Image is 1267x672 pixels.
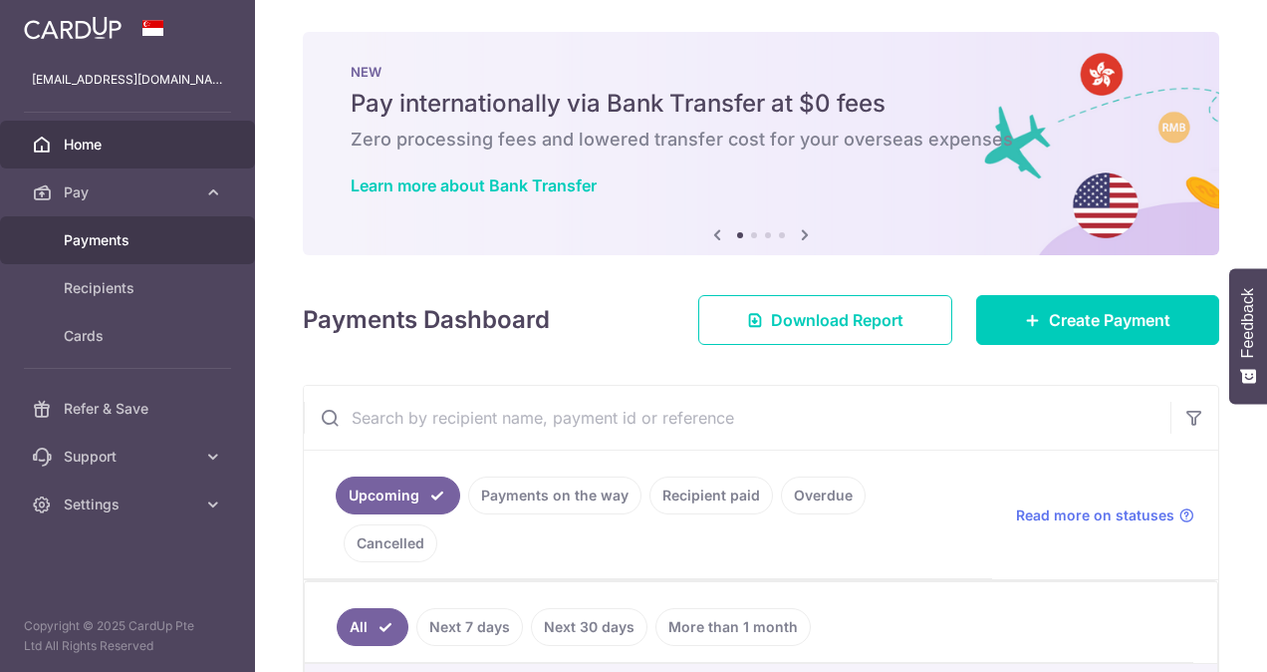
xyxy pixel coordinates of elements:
a: All [337,608,408,646]
a: Recipient paid [649,477,773,514]
a: More than 1 month [655,608,811,646]
span: Feedback [1239,288,1257,358]
span: Payments [64,230,195,250]
a: Upcoming [336,477,460,514]
a: Download Report [698,295,952,345]
img: Bank transfer banner [303,32,1219,255]
h5: Pay internationally via Bank Transfer at $0 fees [351,88,1171,120]
span: Cards [64,326,195,346]
button: Feedback - Show survey [1229,268,1267,404]
span: Settings [64,495,195,514]
a: Payments on the way [468,477,641,514]
h4: Payments Dashboard [303,302,550,338]
img: CardUp [24,16,122,40]
span: Refer & Save [64,399,195,419]
p: NEW [351,64,1171,80]
input: Search by recipient name, payment id or reference [304,386,1170,450]
span: Support [64,447,195,467]
a: Cancelled [344,524,437,562]
span: Help [45,14,86,32]
a: Read more on statuses [1016,505,1194,525]
a: Next 30 days [531,608,647,646]
span: Download Report [771,308,903,332]
p: [EMAIL_ADDRESS][DOMAIN_NAME] [32,70,223,90]
a: Overdue [781,477,866,514]
a: Next 7 days [416,608,523,646]
a: Learn more about Bank Transfer [351,175,597,195]
span: Read more on statuses [1016,505,1174,525]
a: Create Payment [976,295,1219,345]
span: Pay [64,182,195,202]
span: Recipients [64,278,195,298]
span: Create Payment [1049,308,1170,332]
span: Home [64,135,195,155]
h6: Zero processing fees and lowered transfer cost for your overseas expenses [351,128,1171,152]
